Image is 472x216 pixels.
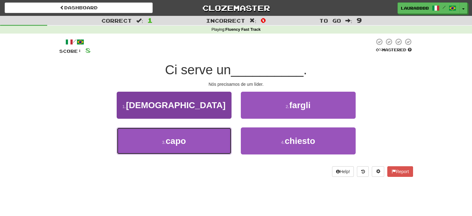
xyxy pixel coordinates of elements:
[345,18,352,23] span: :
[332,166,354,177] button: Help!
[117,127,232,154] button: 3.capo
[387,166,413,177] button: Report
[101,17,132,24] span: Correct
[398,2,460,14] a: laurabbbb /
[241,92,356,119] button: 2.fargli
[289,100,310,110] span: fargli
[59,38,91,46] div: /
[375,47,413,53] div: Mastered
[126,100,226,110] span: [DEMOGRAPHIC_DATA]
[147,16,153,24] span: 1
[261,16,266,24] span: 0
[5,2,153,13] a: Dashboard
[357,166,369,177] button: Round history (alt+y)
[249,18,256,23] span: :
[166,136,186,146] span: capo
[281,140,285,145] small: 4 .
[241,127,356,154] button: 4.chiesto
[162,2,310,13] a: Clozemaster
[206,17,245,24] span: Incorrect
[357,16,362,24] span: 9
[285,136,315,146] span: chiesto
[59,81,413,87] div: Nós precisamos de um líder.
[319,17,341,24] span: To go
[59,48,82,54] span: Score:
[401,5,429,11] span: laurabbbb
[285,104,289,109] small: 2 .
[303,62,307,77] span: .
[443,5,446,9] span: /
[122,104,126,109] small: 1 .
[85,46,91,54] span: 8
[225,27,260,32] strong: Fluency Fast Track
[231,62,303,77] span: __________
[376,47,382,52] span: 0 %
[117,92,232,119] button: 1.[DEMOGRAPHIC_DATA]
[136,18,143,23] span: :
[165,62,231,77] span: Ci serve un
[162,140,166,145] small: 3 .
